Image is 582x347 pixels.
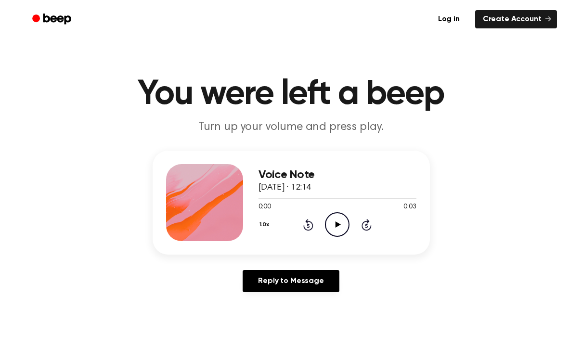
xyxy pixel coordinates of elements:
p: Turn up your volume and press play. [106,119,476,135]
span: [DATE] · 12:14 [259,183,311,192]
h1: You were left a beep [45,77,538,112]
span: 0:00 [259,202,271,212]
h3: Voice Note [259,168,416,181]
a: Reply to Message [243,270,339,292]
button: 1.0x [259,217,273,233]
span: 0:03 [403,202,416,212]
a: Create Account [475,10,557,28]
a: Beep [26,10,80,29]
a: Log in [428,8,469,30]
